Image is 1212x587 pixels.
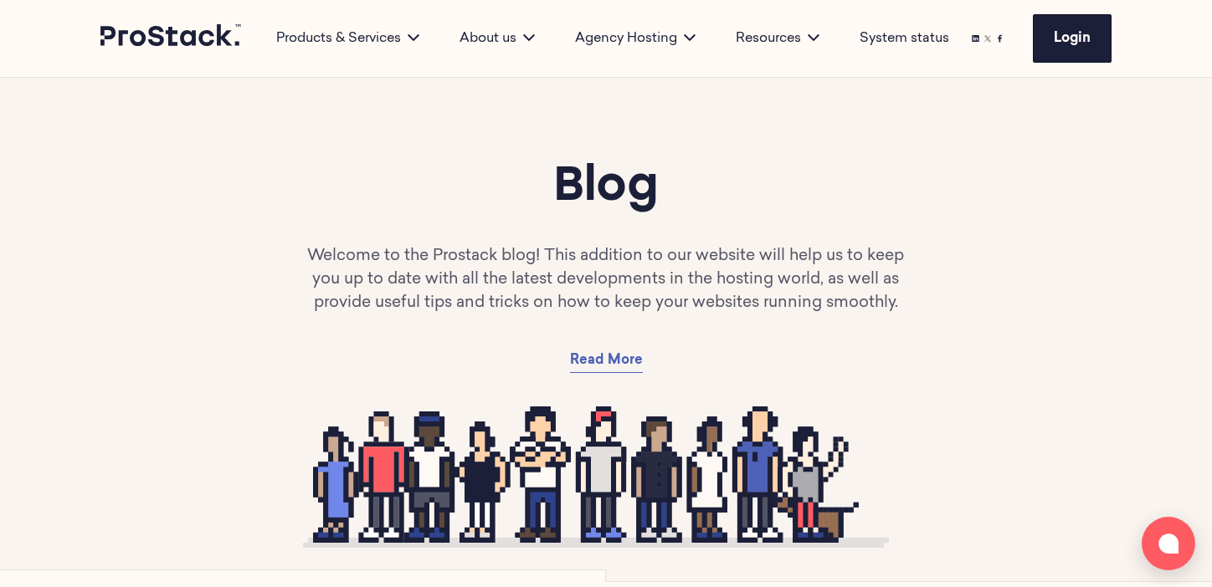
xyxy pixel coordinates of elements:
[256,28,439,48] div: Products & Services
[555,28,716,48] div: Agency Hosting
[570,354,643,367] span: Read More
[860,28,949,48] a: System status
[1033,14,1112,63] a: Login
[716,28,840,48] div: Resources
[1054,32,1091,45] span: Login
[439,28,555,48] div: About us
[100,24,243,53] a: Prostack logo
[202,158,1010,218] h1: Blog
[1142,517,1195,570] button: Open chat window
[570,349,643,373] a: Read More
[303,245,910,315] p: Welcome to the Prostack blog! This addition to our website will help us to keep you up to date wi...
